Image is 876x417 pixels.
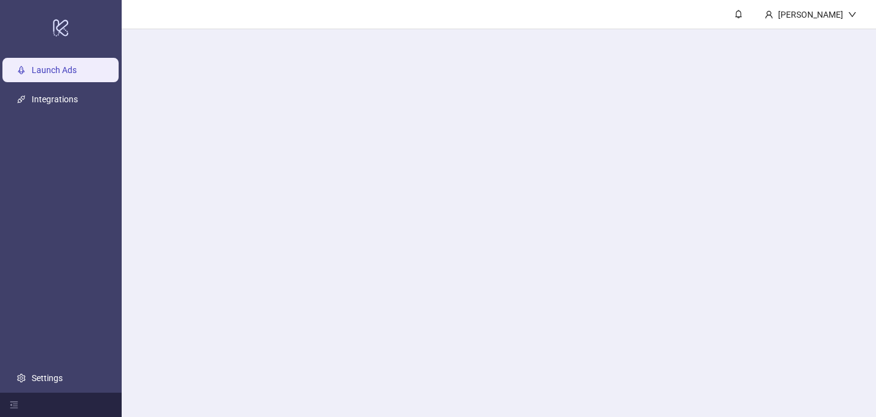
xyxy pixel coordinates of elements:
span: menu-fold [10,401,18,409]
a: Integrations [32,94,78,104]
span: bell [734,10,743,18]
a: Launch Ads [32,65,77,75]
span: down [848,10,857,19]
span: user [765,10,773,19]
a: Settings [32,373,63,383]
div: [PERSON_NAME] [773,8,848,21]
